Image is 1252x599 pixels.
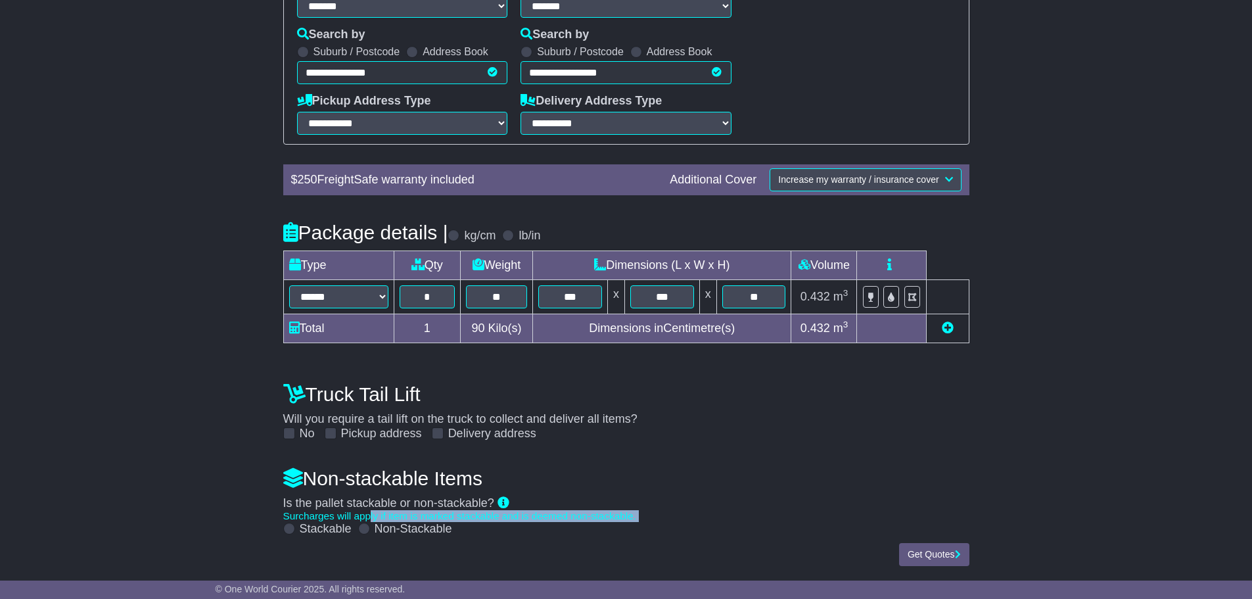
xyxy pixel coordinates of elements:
td: Qty [394,251,460,279]
td: Weight [460,251,532,279]
label: Suburb / Postcode [537,45,624,58]
div: $ FreightSafe warranty included [285,173,664,187]
div: Surcharges will apply if item is marked stackable and is deemed non-stackable. [283,510,969,522]
label: Delivery address [448,427,536,441]
td: Total [283,314,394,343]
label: Suburb / Postcode [313,45,400,58]
div: Will you require a tail lift on the truck to collect and deliver all items? [277,377,976,441]
sup: 3 [843,320,848,329]
td: Volume [791,251,857,279]
span: m [833,290,848,303]
td: 1 [394,314,460,343]
sup: 3 [843,288,848,298]
button: Get Quotes [899,543,969,566]
td: Dimensions in Centimetre(s) [533,314,791,343]
span: © One World Courier 2025. All rights reserved. [216,584,406,594]
span: 0.432 [800,290,830,303]
label: Address Book [423,45,488,58]
h4: Non-stackable Items [283,467,969,489]
label: kg/cm [464,229,496,243]
span: 0.432 [800,322,830,335]
td: Type [283,251,394,279]
span: 90 [471,322,484,335]
label: Stackable [300,522,352,537]
td: x [699,279,716,314]
td: x [607,279,624,314]
h4: Truck Tail Lift [283,383,969,405]
a: Add new item [942,322,954,335]
span: m [833,322,848,335]
div: Additional Cover [663,173,763,187]
label: Non-Stackable [375,522,452,537]
label: Search by [521,28,589,42]
label: lb/in [519,229,540,243]
span: 250 [298,173,317,186]
label: Pickup address [341,427,422,441]
button: Increase my warranty / insurance cover [770,168,961,191]
label: No [300,427,315,441]
label: Search by [297,28,365,42]
h4: Package details | [283,222,448,243]
td: Dimensions (L x W x H) [533,251,791,279]
label: Pickup Address Type [297,94,431,108]
label: Delivery Address Type [521,94,662,108]
label: Address Book [647,45,712,58]
span: Increase my warranty / insurance cover [778,174,939,185]
span: Is the pallet stackable or non-stackable? [283,496,494,510]
td: Kilo(s) [460,314,532,343]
